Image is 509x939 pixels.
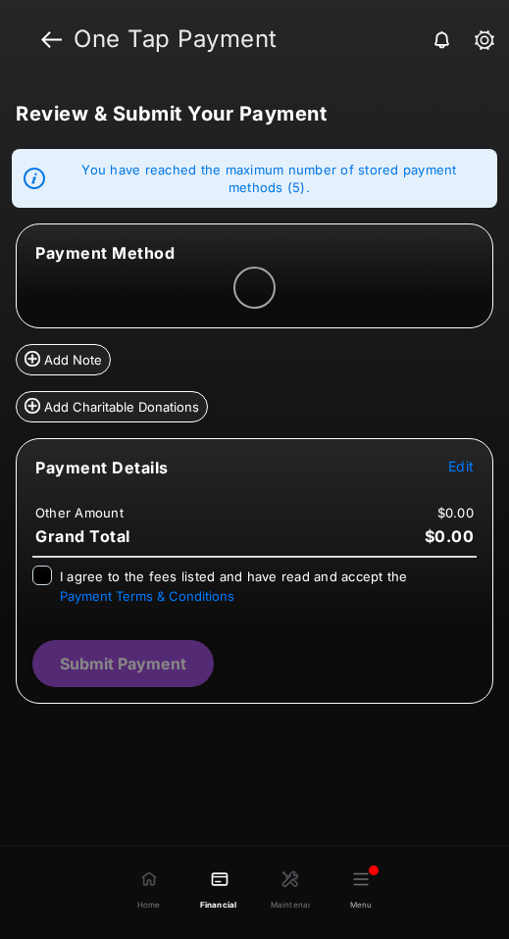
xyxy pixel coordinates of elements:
[60,568,408,604] span: I agree to the fees listed and have read and accept the
[114,854,184,927] a: Home
[326,854,396,926] button: Menu
[255,854,326,927] a: Maintenance PPP
[448,458,474,474] span: Edit
[16,391,208,422] button: Add Charitable Donations
[32,640,214,687] button: Submit Payment
[34,504,125,521] td: Other Amount
[16,102,493,125] h5: Review & Submit Your Payment
[448,458,474,475] button: Edit
[60,588,234,604] button: I agree to the fees listed and have read and accept the
[35,458,169,477] span: Payment Details
[12,149,497,208] div: You have reached the maximum number of stored payment methods (5).
[271,889,310,911] span: Maintenance PPP
[200,889,239,911] span: Financial Custom
[35,526,130,546] span: Grand Total
[425,526,475,546] span: $0.00
[436,504,475,521] td: $0.00
[350,889,372,911] span: Menu
[184,854,255,927] a: Financial Custom
[74,27,478,51] strong: One Tap Payment
[35,243,175,263] span: Payment Method
[16,344,111,375] button: Add Note
[137,889,161,911] span: Home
